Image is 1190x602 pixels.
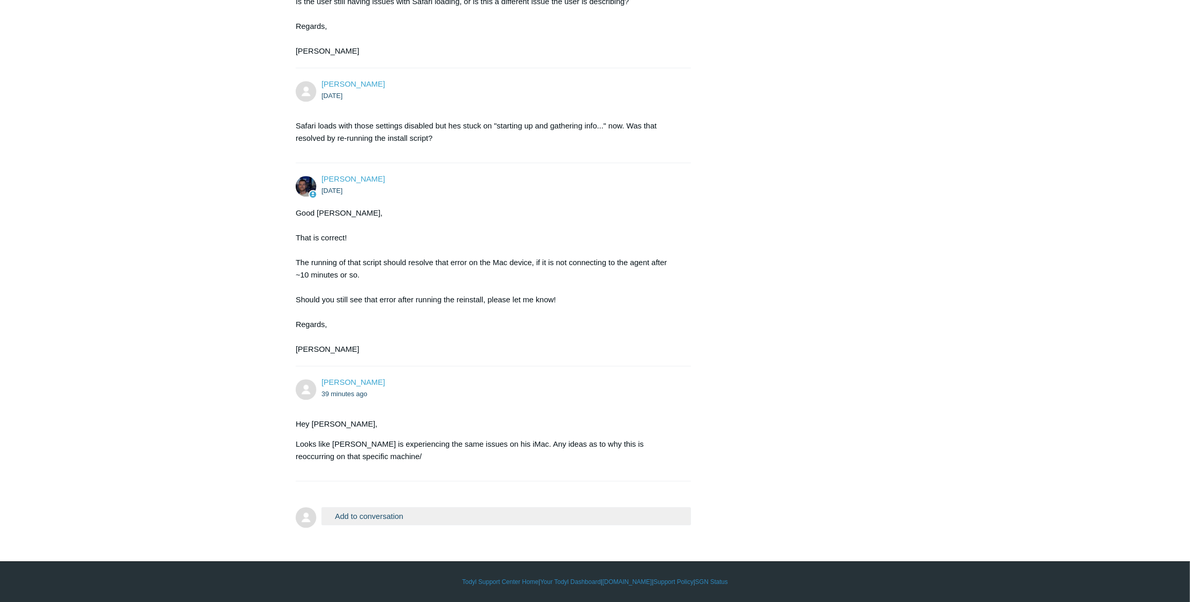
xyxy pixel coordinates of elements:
[321,507,691,525] button: Add to conversation
[321,79,385,88] span: Ali Zahir
[654,577,694,587] a: Support Policy
[602,577,652,587] a: [DOMAIN_NAME]
[296,120,681,144] p: Safari loads with those settings disabled but hes stuck on "starting up and gathering info..." no...
[462,577,539,587] a: Todyl Support Center Home
[321,174,385,183] a: [PERSON_NAME]
[321,390,367,398] time: 09/09/2025, 16:21
[321,79,385,88] a: [PERSON_NAME]
[321,92,343,100] time: 09/02/2025, 11:35
[321,378,385,386] span: Ali Zahir
[540,577,601,587] a: Your Todyl Dashboard
[321,378,385,386] a: [PERSON_NAME]
[296,418,681,430] p: Hey [PERSON_NAME],
[695,577,728,587] a: SGN Status
[296,577,894,587] div: | | | |
[296,438,681,463] p: Looks like [PERSON_NAME] is experiencing the same issues on his iMac. Any ideas as to why this is...
[321,174,385,183] span: Connor Davis
[321,187,343,194] time: 09/02/2025, 13:14
[296,207,681,355] div: Good [PERSON_NAME], That is correct! The running of that script should resolve that error on the ...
